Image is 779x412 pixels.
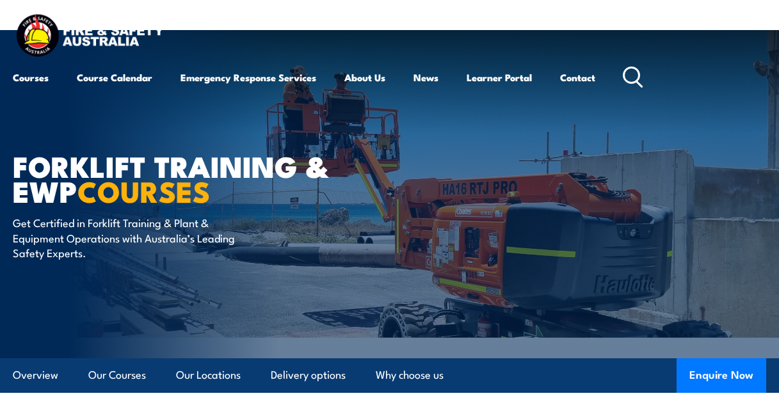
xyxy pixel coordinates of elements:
[181,62,316,93] a: Emergency Response Services
[13,358,58,392] a: Overview
[560,62,595,93] a: Contact
[77,168,210,212] strong: COURSES
[677,358,766,393] button: Enquire Now
[176,358,241,392] a: Our Locations
[88,358,146,392] a: Our Courses
[344,62,385,93] a: About Us
[13,62,49,93] a: Courses
[376,358,444,392] a: Why choose us
[414,62,438,93] a: News
[467,62,532,93] a: Learner Portal
[77,62,152,93] a: Course Calendar
[13,215,246,260] p: Get Certified in Forklift Training & Plant & Equipment Operations with Australia’s Leading Safety...
[271,358,346,392] a: Delivery options
[13,153,329,203] h1: Forklift Training & EWP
